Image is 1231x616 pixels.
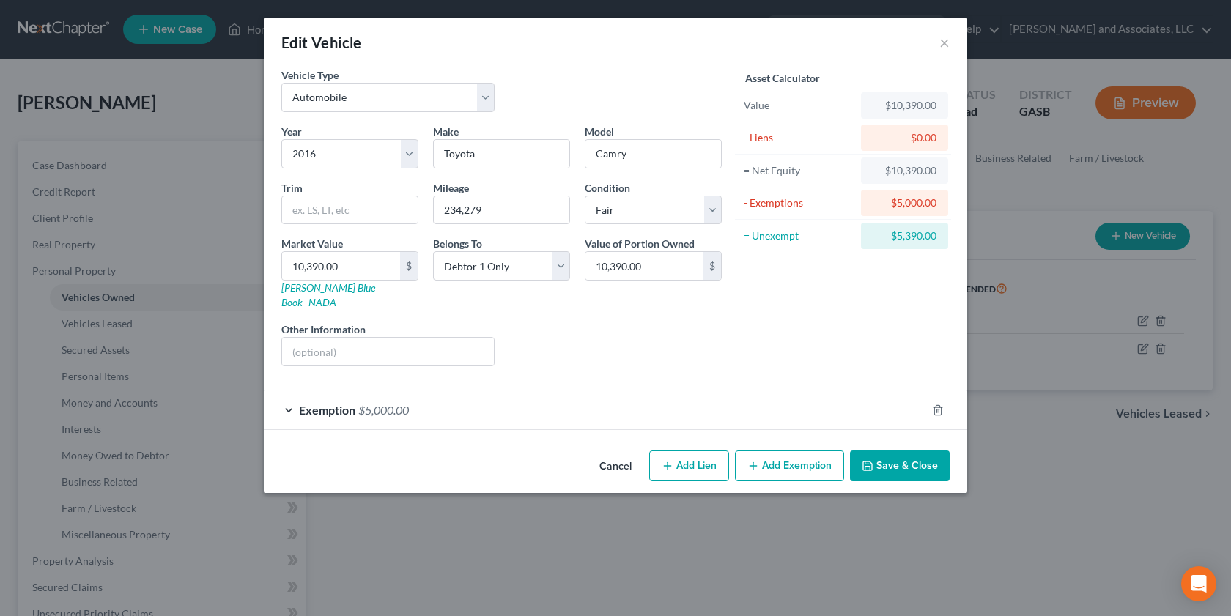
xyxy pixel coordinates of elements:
[281,180,303,196] label: Trim
[585,180,630,196] label: Condition
[744,163,854,178] div: = Net Equity
[873,98,936,113] div: $10,390.00
[873,196,936,210] div: $5,000.00
[703,252,721,280] div: $
[281,236,343,251] label: Market Value
[282,338,494,365] input: (optional)
[281,322,366,337] label: Other Information
[939,34,950,51] button: ×
[745,70,820,86] label: Asset Calculator
[585,140,721,168] input: ex. Altima
[649,450,729,481] button: Add Lien
[282,196,418,224] input: ex. LS, LT, etc
[744,98,854,113] div: Value
[433,180,469,196] label: Mileage
[588,452,643,481] button: Cancel
[585,236,695,251] label: Value of Portion Owned
[281,281,375,308] a: [PERSON_NAME] Blue Book
[434,196,569,224] input: --
[1181,566,1216,601] div: Open Intercom Messenger
[400,252,418,280] div: $
[433,237,482,250] span: Belongs To
[873,130,936,145] div: $0.00
[744,196,854,210] div: - Exemptions
[585,252,703,280] input: 0.00
[308,296,336,308] a: NADA
[281,67,339,83] label: Vehicle Type
[282,252,400,280] input: 0.00
[281,32,362,53] div: Edit Vehicle
[299,403,355,417] span: Exemption
[873,229,936,243] div: $5,390.00
[434,140,569,168] input: ex. Nissan
[585,124,614,139] label: Model
[735,450,844,481] button: Add Exemption
[744,130,854,145] div: - Liens
[850,450,950,481] button: Save & Close
[744,229,854,243] div: = Unexempt
[358,403,409,417] span: $5,000.00
[433,125,459,138] span: Make
[873,163,936,178] div: $10,390.00
[281,124,302,139] label: Year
